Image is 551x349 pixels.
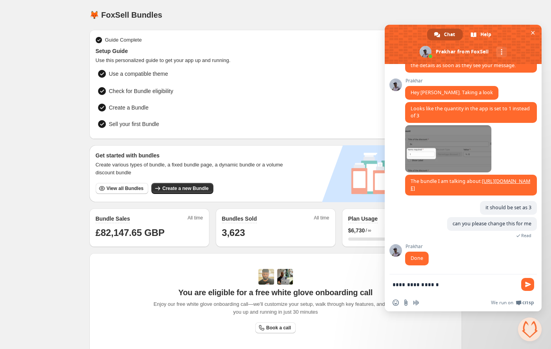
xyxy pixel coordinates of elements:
span: We run on [491,300,513,306]
span: Insert an emoji [393,300,399,306]
button: Create a new Bundle [151,183,213,194]
a: Book a call [255,322,296,333]
span: ∞ [368,227,371,234]
img: Adi [258,269,274,285]
span: View all Bundles [107,185,144,192]
span: Prakhar [405,78,498,84]
span: Create a Bundle [109,104,149,111]
span: Sell your first Bundle [109,120,159,128]
span: The bundle I am talking about: [411,178,530,192]
span: Create a new Bundle [162,185,209,192]
span: $ 6,730 [348,227,365,234]
img: Prakhar [277,269,293,285]
span: Check for Bundle eligibility [109,87,173,95]
span: Use this personalized guide to get your app up and running. [96,57,456,64]
span: Send [521,278,534,291]
h2: Plan Usage [348,215,378,223]
span: Chat [444,29,455,40]
span: it should be set as 3 [486,204,531,211]
span: Audio message [413,300,419,306]
span: Close chat [529,29,537,37]
span: Book a call [266,325,291,331]
span: Use a compatible theme [109,70,403,78]
button: View all Bundles [96,183,148,194]
span: All time [314,215,329,223]
span: All time [187,215,203,223]
span: Setup Guide [96,47,456,55]
span: Crisp [522,300,534,306]
span: Create various types of bundle, a fixed bundle page, a dynamic bundle or a volume discount bundle [96,161,291,177]
div: / [348,227,456,234]
span: Guide Complete [105,36,142,44]
span: Looks like the quantity in the app is set to 1 instead of 3 [411,105,530,119]
a: We run onCrisp [491,300,534,306]
h2: Bundles Sold [222,215,257,223]
span: Read [521,233,531,238]
div: Close chat [518,318,542,341]
div: More channels [496,47,507,57]
span: You are eligible for a free white glove onboarding call [178,288,373,297]
textarea: Compose your message... [393,281,516,288]
h1: 3,623 [222,227,329,239]
h2: Bundle Sales [96,215,130,223]
span: can you please change this for me [453,220,531,227]
span: Done [411,255,423,261]
span: Prakhar [405,244,429,249]
span: Send a file [403,300,409,306]
h1: £82,147.65 GBP [96,227,203,239]
h3: Get started with bundles [96,152,291,159]
div: Chat [427,29,463,40]
a: [URL][DOMAIN_NAME] [411,178,530,192]
div: Help [464,29,499,40]
h1: 🦊 FoxSell Bundles [89,10,162,20]
span: Enjoy our free white glove onboarding call—we'll customize your setup, walk through key features,... [149,300,402,316]
span: Hey [PERSON_NAME]. Taking a look [411,89,493,96]
span: Help [480,29,491,40]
